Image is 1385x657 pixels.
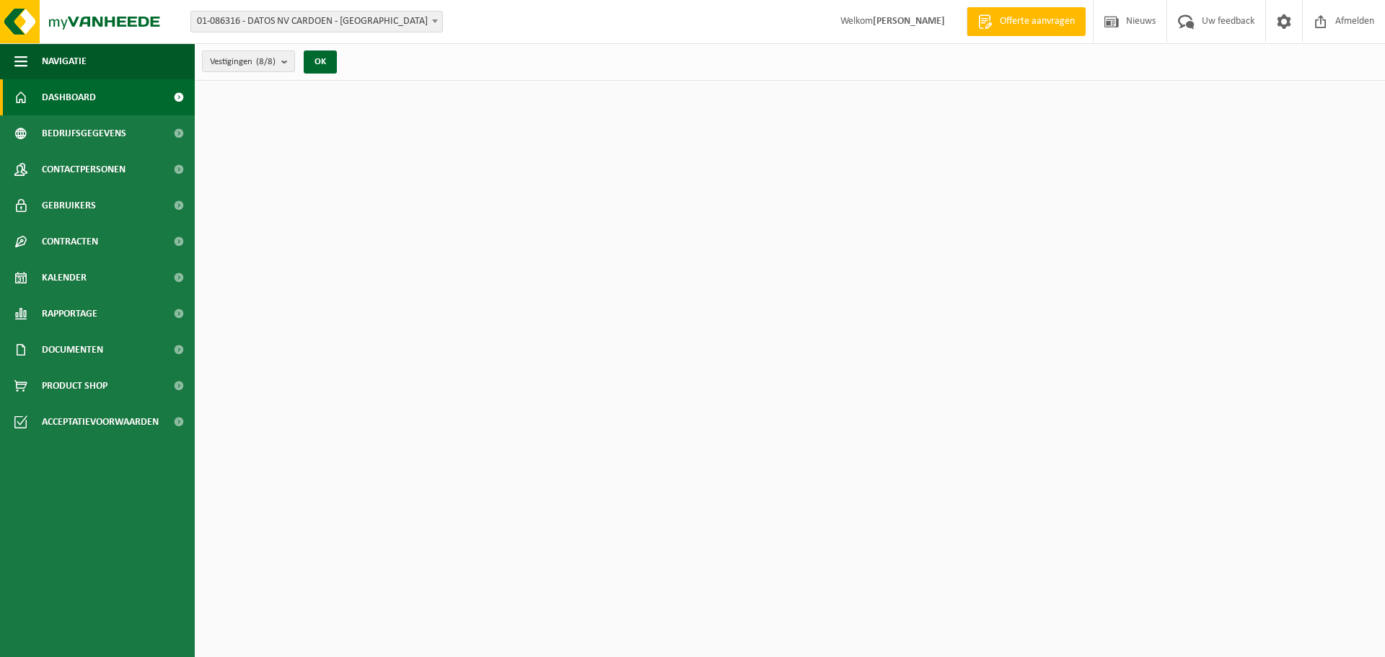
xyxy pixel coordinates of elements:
[304,50,337,74] button: OK
[202,50,295,72] button: Vestigingen(8/8)
[42,332,103,368] span: Documenten
[996,14,1078,29] span: Offerte aanvragen
[42,79,96,115] span: Dashboard
[42,296,97,332] span: Rapportage
[42,43,87,79] span: Navigatie
[190,11,443,32] span: 01-086316 - DATOS NV CARDOEN - WILRIJK
[42,404,159,440] span: Acceptatievoorwaarden
[42,188,96,224] span: Gebruikers
[42,115,126,151] span: Bedrijfsgegevens
[256,57,276,66] count: (8/8)
[191,12,442,32] span: 01-086316 - DATOS NV CARDOEN - WILRIJK
[42,224,98,260] span: Contracten
[873,16,945,27] strong: [PERSON_NAME]
[967,7,1086,36] a: Offerte aanvragen
[42,260,87,296] span: Kalender
[210,51,276,73] span: Vestigingen
[42,151,126,188] span: Contactpersonen
[42,368,107,404] span: Product Shop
